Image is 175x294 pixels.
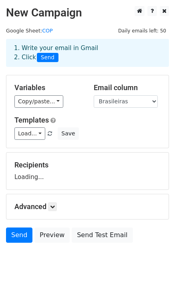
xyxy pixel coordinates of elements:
[72,228,133,243] a: Send Test Email
[115,26,169,35] span: Daily emails left: 50
[6,228,32,243] a: Send
[42,28,53,34] a: COP
[34,228,70,243] a: Preview
[37,53,58,62] span: Send
[14,95,63,108] a: Copy/paste...
[14,127,45,140] a: Load...
[8,44,167,62] div: 1. Write your email in Gmail 2. Click
[14,161,161,181] div: Loading...
[14,202,161,211] h5: Advanced
[14,83,82,92] h5: Variables
[58,127,78,140] button: Save
[14,161,161,169] h5: Recipients
[14,116,49,124] a: Templates
[94,83,161,92] h5: Email column
[6,28,53,34] small: Google Sheet:
[6,6,169,20] h2: New Campaign
[115,28,169,34] a: Daily emails left: 50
